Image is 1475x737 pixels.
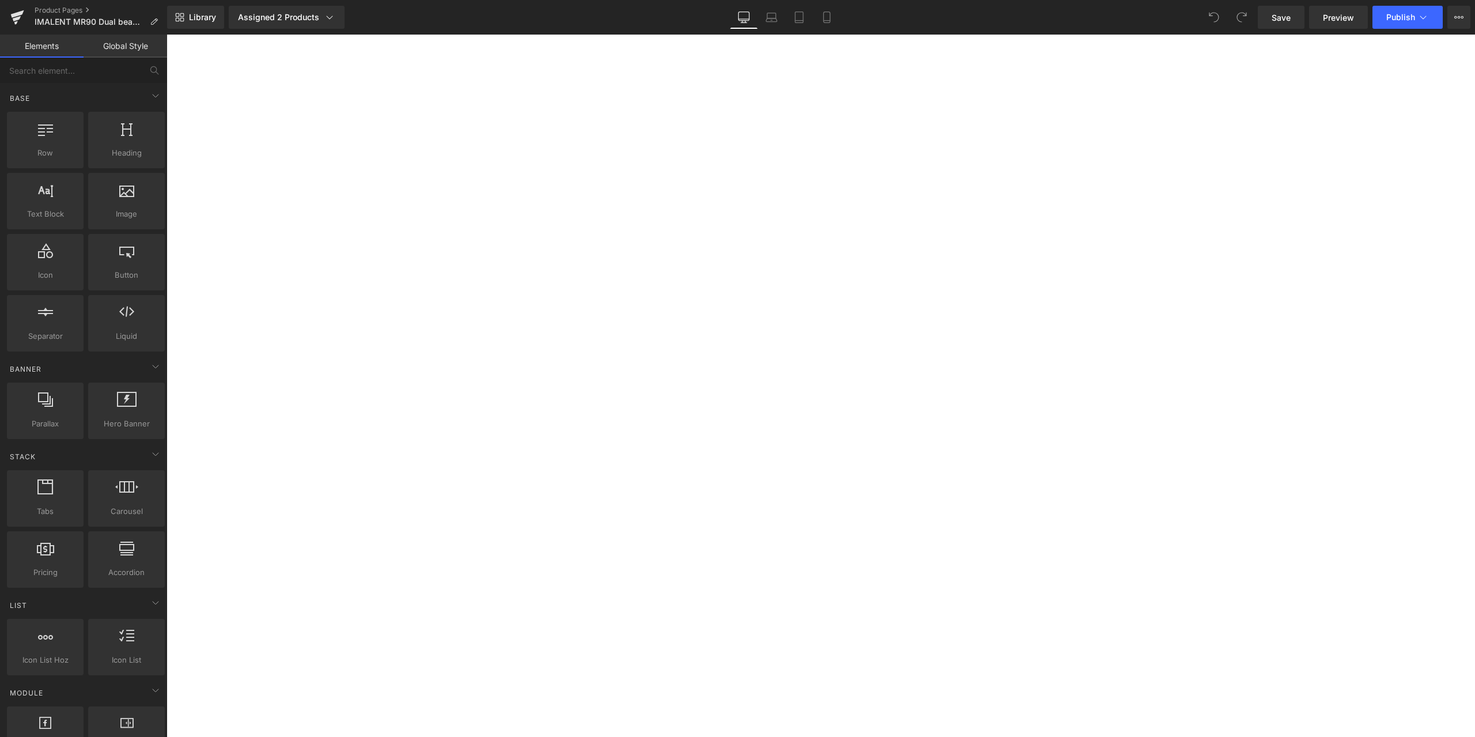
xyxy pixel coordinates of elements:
[9,364,43,375] span: Banner
[9,687,44,698] span: Module
[10,418,80,430] span: Parallax
[758,6,785,29] a: Laptop
[92,208,161,220] span: Image
[189,12,216,22] span: Library
[92,654,161,666] span: Icon List
[238,12,335,23] div: Assigned 2 Products
[10,147,80,159] span: Row
[92,566,161,579] span: Accordion
[785,6,813,29] a: Tablet
[35,6,167,15] a: Product Pages
[1272,12,1291,24] span: Save
[10,654,80,666] span: Icon List Hoz
[9,451,37,462] span: Stack
[10,208,80,220] span: Text Block
[1323,12,1354,24] span: Preview
[35,17,145,27] span: IMALENT MR90 Dual beam flashlight
[730,6,758,29] a: Desktop
[92,418,161,430] span: Hero Banner
[92,505,161,517] span: Carousel
[1202,6,1226,29] button: Undo
[9,93,31,104] span: Base
[1309,6,1368,29] a: Preview
[10,505,80,517] span: Tabs
[1447,6,1470,29] button: More
[1372,6,1443,29] button: Publish
[84,35,167,58] a: Global Style
[813,6,841,29] a: Mobile
[10,269,80,281] span: Icon
[92,147,161,159] span: Heading
[92,330,161,342] span: Liquid
[10,330,80,342] span: Separator
[1386,13,1415,22] span: Publish
[92,269,161,281] span: Button
[167,6,224,29] a: New Library
[1230,6,1253,29] button: Redo
[9,600,28,611] span: List
[10,566,80,579] span: Pricing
